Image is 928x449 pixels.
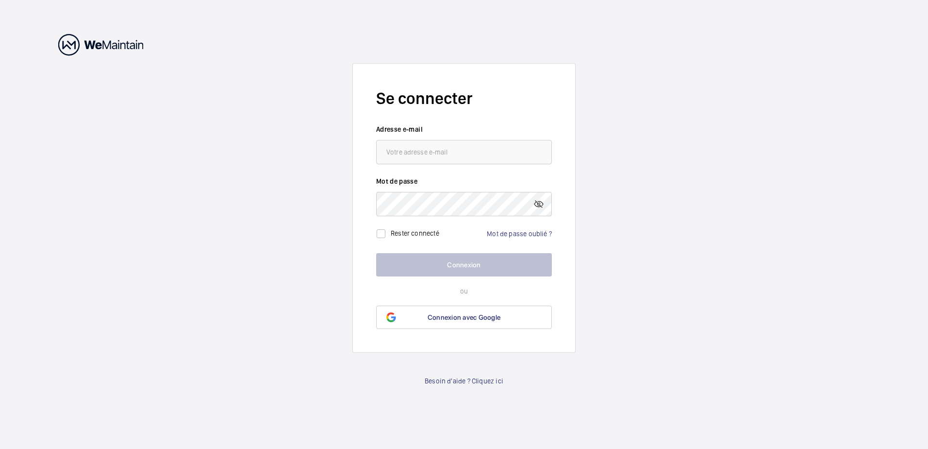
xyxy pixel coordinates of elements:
[391,229,439,237] label: Rester connecté
[428,313,500,321] span: Connexion avec Google
[376,140,552,164] input: Votre adresse e-mail
[376,253,552,276] button: Connexion
[376,176,552,186] label: Mot de passe
[487,230,552,238] a: Mot de passe oublié ?
[376,124,552,134] label: Adresse e-mail
[376,87,552,110] h2: Se connecter
[425,376,503,386] a: Besoin d'aide ? Cliquez ici
[376,286,552,296] p: ou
